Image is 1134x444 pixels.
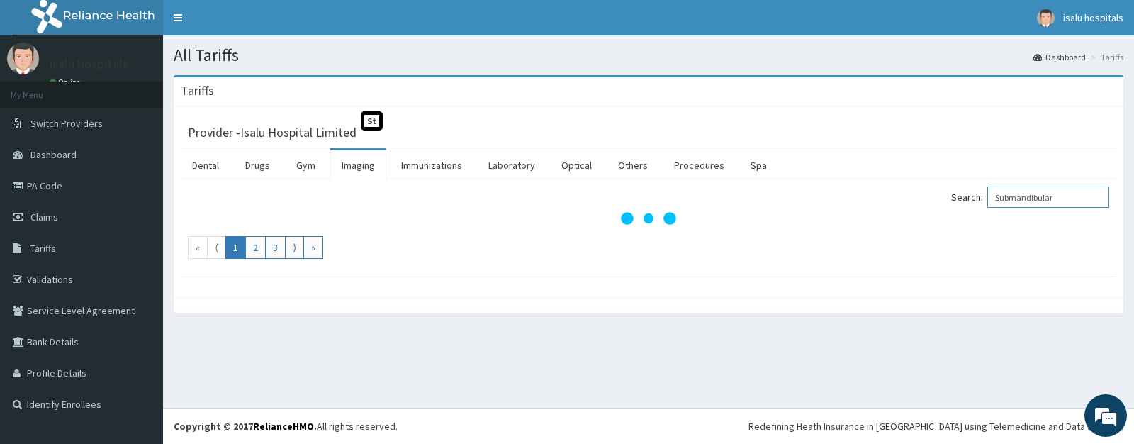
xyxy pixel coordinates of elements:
[174,46,1123,65] h1: All Tariffs
[1087,51,1123,63] li: Tariffs
[225,236,246,259] a: Go to page number 1
[330,150,386,180] a: Imaging
[390,150,473,180] a: Immunizations
[1037,9,1055,27] img: User Image
[82,132,196,275] span: We're online!
[739,150,778,180] a: Spa
[30,148,77,161] span: Dashboard
[245,236,266,259] a: Go to page number 2
[285,150,327,180] a: Gym
[987,187,1109,208] input: Search:
[253,420,314,433] a: RelianceHMO
[1033,51,1086,63] a: Dashboard
[50,77,84,87] a: Online
[30,117,103,130] span: Switch Providers
[181,150,230,180] a: Dental
[951,187,1109,208] label: Search:
[361,111,383,131] span: St
[234,150,281,180] a: Drugs
[265,236,286,259] a: Go to page number 3
[207,236,226,259] a: Go to previous page
[163,408,1134,444] footer: All rights reserved.
[188,236,208,259] a: Go to first page
[607,150,659,180] a: Others
[477,150,546,180] a: Laboratory
[181,84,214,97] h3: Tariffs
[550,150,603,180] a: Optical
[303,236,323,259] a: Go to last page
[620,190,677,247] svg: audio-loading
[7,43,39,74] img: User Image
[30,242,56,255] span: Tariffs
[50,57,128,70] p: isalu hospitals
[188,126,357,139] h3: Provider - Isalu Hospital Limited
[174,420,317,433] strong: Copyright © 2017 .
[26,71,57,106] img: d_794563401_company_1708531726252_794563401
[7,294,270,344] textarea: Type your message and hit 'Enter'
[1063,11,1123,24] span: isalu hospitals
[285,236,304,259] a: Go to next page
[232,7,266,41] div: Minimize live chat window
[74,79,238,98] div: Chat with us now
[748,419,1123,433] div: Redefining Heath Insurance in [GEOGRAPHIC_DATA] using Telemedicine and Data Science!
[663,150,736,180] a: Procedures
[30,211,58,223] span: Claims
